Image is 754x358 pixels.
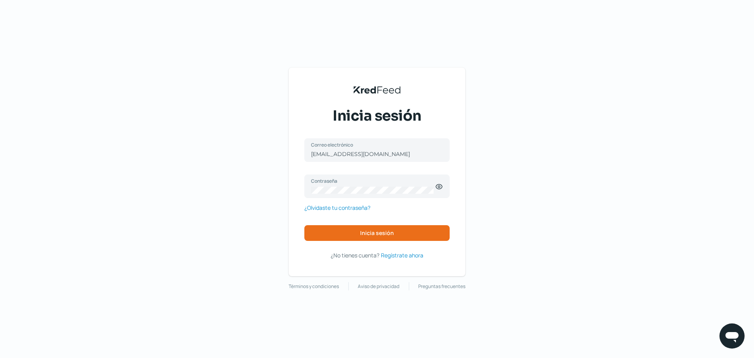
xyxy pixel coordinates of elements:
img: chatIcon [724,328,740,344]
span: Inicia sesión [360,230,394,236]
button: Inicia sesión [304,225,450,241]
label: Correo electrónico [311,141,435,148]
label: Contraseña [311,178,435,184]
a: ¿Olvidaste tu contraseña? [304,203,370,213]
span: Inicia sesión [333,106,421,126]
a: Aviso de privacidad [358,282,399,291]
span: ¿No tienes cuenta? [331,252,379,259]
a: Preguntas frecuentes [418,282,465,291]
a: Regístrate ahora [381,250,423,260]
a: Términos y condiciones [289,282,339,291]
